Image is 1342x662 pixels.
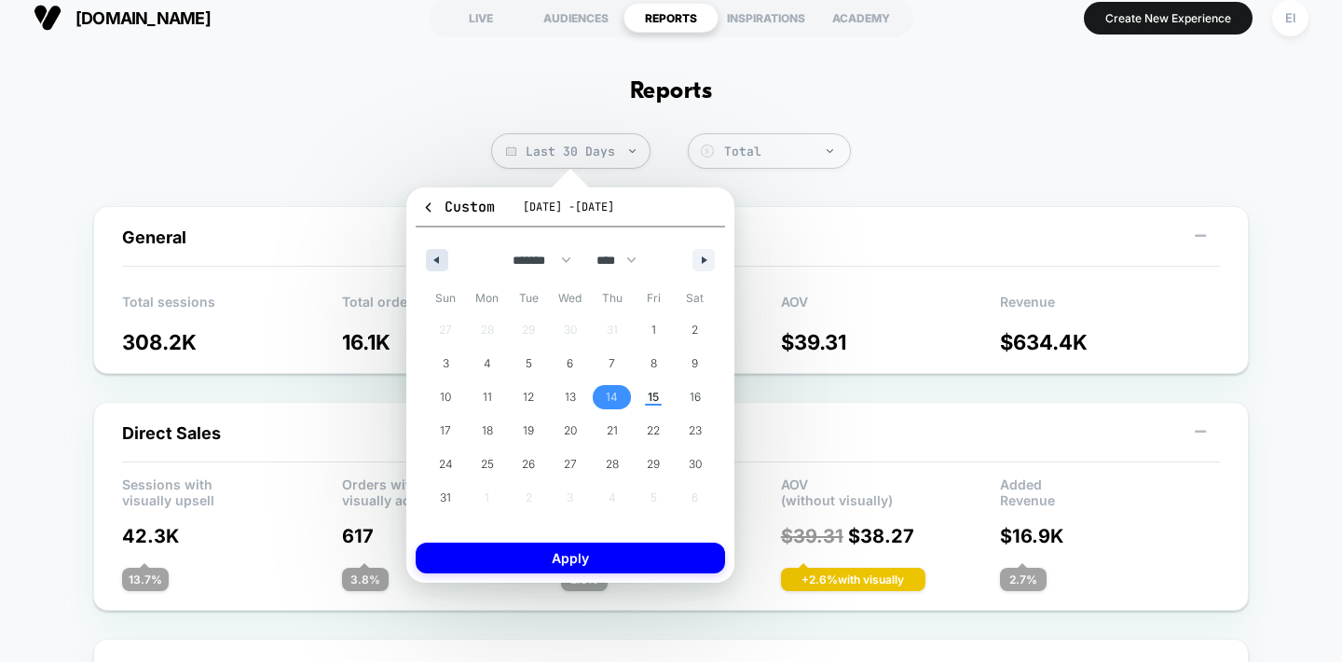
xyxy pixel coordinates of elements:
[425,481,467,515] button: 31
[814,3,909,33] div: ACADEMY
[724,144,841,159] div: Total
[342,476,562,504] p: Orders with visually added products
[674,414,716,448] button: 23
[781,525,1001,547] p: $ 38.27
[674,448,716,481] button: 30
[122,228,186,247] span: General
[75,8,211,28] span: [DOMAIN_NAME]
[440,380,451,414] span: 10
[508,380,550,414] button: 12
[122,294,342,322] p: Total sessions
[550,448,592,481] button: 27
[564,448,577,481] span: 27
[633,313,675,347] button: 1
[122,423,221,443] span: Direct Sales
[443,347,449,380] span: 3
[550,414,592,448] button: 20
[122,568,169,591] div: 13.7 %
[34,4,62,32] img: Visually logo
[416,543,725,573] button: Apply
[467,380,509,414] button: 11
[342,568,389,591] div: 3.8 %
[550,347,592,380] button: 6
[633,448,675,481] button: 29
[122,525,342,547] p: 42.3K
[425,380,467,414] button: 10
[591,380,633,414] button: 14
[705,146,709,156] tspan: $
[781,294,1001,322] p: AOV
[827,149,833,153] img: end
[633,414,675,448] button: 22
[781,330,1001,354] p: $ 39.31
[781,525,843,547] span: $ 39.31
[719,3,814,33] div: INSPIRATIONS
[122,330,342,354] p: 308.2K
[508,414,550,448] button: 19
[607,414,618,448] span: 21
[528,3,623,33] div: AUDIENCES
[526,347,532,380] span: 5
[342,525,562,547] p: 617
[425,414,467,448] button: 17
[609,347,615,380] span: 7
[629,149,636,153] img: end
[508,448,550,481] button: 26
[506,146,516,156] img: calendar
[467,347,509,380] button: 4
[481,448,494,481] span: 25
[1000,294,1220,322] p: Revenue
[689,448,702,481] span: 30
[122,476,342,504] p: Sessions with visually upsell
[674,313,716,347] button: 2
[647,448,660,481] span: 29
[416,197,725,228] button: Custom[DATE] -[DATE]
[674,380,716,414] button: 16
[633,347,675,380] button: 8
[440,414,451,448] span: 17
[482,414,493,448] span: 18
[565,380,576,414] span: 13
[1000,525,1220,547] p: $ 16.9K
[692,347,698,380] span: 9
[523,200,614,214] span: [DATE] - [DATE]
[1000,568,1047,591] div: 2.7 %
[647,414,660,448] span: 22
[781,568,925,591] div: + 2.6 % with visually
[591,448,633,481] button: 28
[591,414,633,448] button: 21
[606,380,618,414] span: 14
[630,78,712,105] h1: Reports
[508,283,550,313] span: Tue
[421,198,495,216] span: Custom
[342,330,562,354] p: 16.1K
[508,347,550,380] button: 5
[564,414,577,448] span: 20
[692,313,698,347] span: 2
[606,448,619,481] span: 28
[467,283,509,313] span: Mon
[567,347,573,380] span: 6
[633,380,675,414] button: 15
[440,481,451,515] span: 31
[591,283,633,313] span: Thu
[1000,330,1220,354] p: $ 634.4K
[690,380,701,414] span: 16
[491,133,650,169] span: Last 30 Days
[439,448,453,481] span: 24
[425,448,467,481] button: 24
[28,3,216,33] button: [DOMAIN_NAME]
[342,294,562,322] p: Total orders
[623,3,719,33] div: REPORTS
[633,283,675,313] span: Fri
[651,313,656,347] span: 1
[467,414,509,448] button: 18
[467,448,509,481] button: 25
[648,380,659,414] span: 15
[674,283,716,313] span: Sat
[689,414,702,448] span: 23
[1084,2,1253,34] button: Create New Experience
[1000,476,1220,504] p: Added Revenue
[523,380,534,414] span: 12
[425,283,467,313] span: Sun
